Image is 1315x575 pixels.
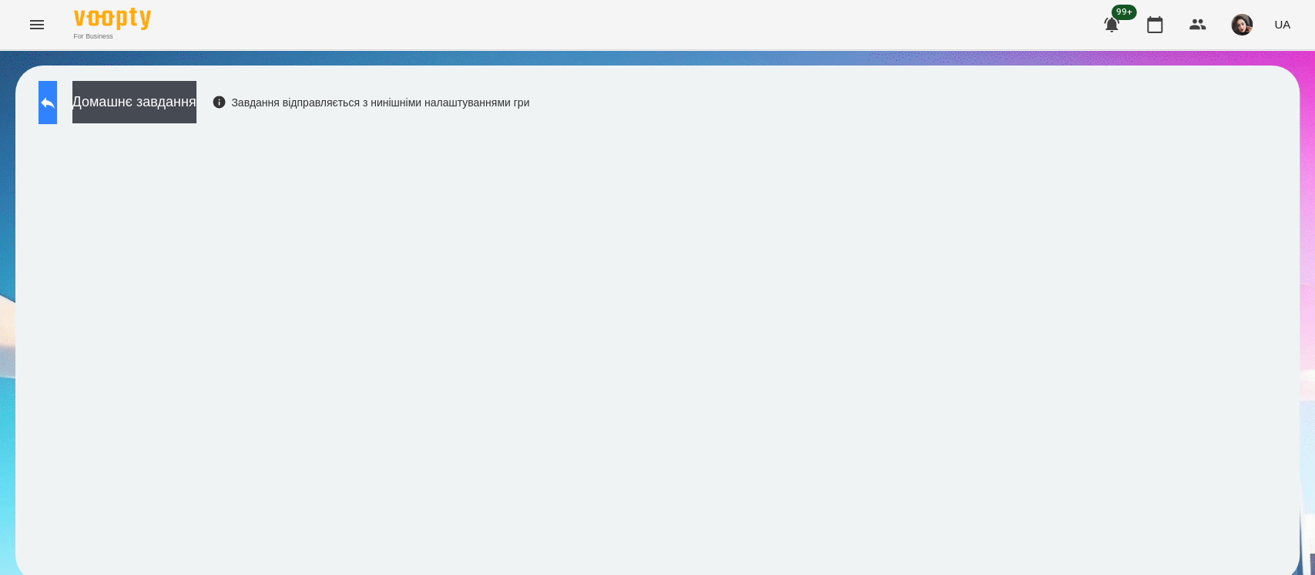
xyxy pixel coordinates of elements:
[18,6,55,43] button: Menu
[74,8,151,30] img: Voopty Logo
[1268,10,1297,39] button: UA
[74,32,151,42] span: For Business
[72,81,196,123] button: Домашнє завдання
[1112,5,1137,20] span: 99+
[1274,16,1290,32] span: UA
[212,95,530,110] div: Завдання відправляється з нинішніми налаштуваннями гри
[1231,14,1253,35] img: 415cf204168fa55e927162f296ff3726.jpg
